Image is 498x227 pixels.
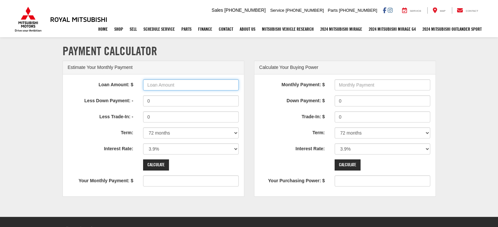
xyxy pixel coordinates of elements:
span: Service [410,9,421,12]
a: 2024 Mitsubishi Outlander SPORT [419,21,485,37]
a: Service [397,7,426,14]
span: [PHONE_NUMBER] [224,8,266,13]
label: Interest Rate: [63,143,138,152]
a: 2024 Mitsubishi Mirage [317,21,365,37]
a: Contact [452,7,483,14]
input: Calculate [143,159,169,170]
label: Your Monthly Payment: $ [63,175,138,184]
span: Parts [328,8,338,13]
label: Less Trade-In: - [63,111,138,120]
h1: Payment Calculator [63,44,436,57]
label: Less Down Payment: - [63,95,138,104]
a: Home [95,21,111,37]
a: Shop [111,21,126,37]
label: Term: [254,127,330,136]
label: Your Purchasing Power: $ [254,175,330,184]
a: Schedule Service: Opens in a new tab [140,21,178,37]
input: Calculate [335,159,360,170]
a: Contact [215,21,236,37]
a: Map [427,7,450,14]
span: Sales [212,8,223,13]
a: Instagram: Click to visit our Instagram page [388,8,393,13]
label: Interest Rate: [254,143,330,152]
label: Trade-In: $ [254,111,330,120]
label: Term: [63,127,138,136]
a: Sell [126,21,140,37]
a: Parts: Opens in a new tab [178,21,195,37]
input: Down Payment [335,95,431,106]
div: Calculate Your Buying Power [254,61,435,74]
img: Mitsubishi [13,7,43,32]
h3: Royal Mitsubishi [50,16,107,23]
a: Finance [195,21,215,37]
span: [PHONE_NUMBER] [339,8,377,13]
span: Service [270,8,284,13]
input: Loan Amount [143,79,239,90]
div: Estimate Your Monthly Payment [63,61,244,74]
a: Facebook: Click to visit our Facebook page [383,8,386,13]
label: Down Payment: $ [254,95,330,104]
span: [PHONE_NUMBER] [286,8,324,13]
input: Monthly Payment [335,79,431,90]
span: Map [440,9,445,12]
label: Loan Amount: $ [63,79,138,88]
a: 2024 Mitsubishi Mirage G4 [365,21,419,37]
a: About Us [236,21,259,37]
label: Monthly Payment: $ [254,79,330,88]
a: Mitsubishi Vehicle Research [259,21,317,37]
span: Contact [466,9,478,12]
